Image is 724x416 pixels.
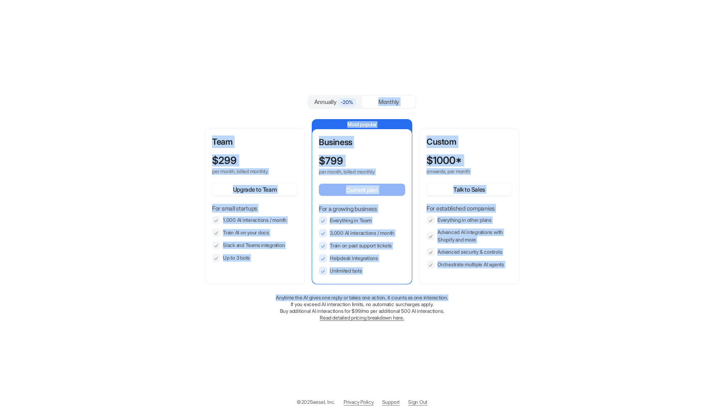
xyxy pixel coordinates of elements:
li: Orchestrate multiple AI agents [427,260,512,269]
span: Support [382,398,400,406]
p: $ 1000* [427,155,462,166]
p: For small startups [212,204,297,213]
p: Business [319,136,405,148]
li: Advanced security & controls [427,248,512,256]
p: Team [212,135,297,148]
p: For established companies [427,204,512,213]
li: 3,000 AI interactions / month [319,229,405,237]
p: Anytime the AI gives one reply or takes one action, it counts as one interaction. [204,294,520,301]
a: Privacy Policy [344,398,374,406]
button: Upgrade to Team [212,183,297,195]
li: Train on past support tickets [319,242,405,250]
button: Current plan [319,184,405,196]
li: 1,000 AI interactions / month [212,216,297,224]
li: Everything in Team [319,216,405,225]
p: If you exceed AI interaction limits, no automatic surcharges apply. [204,301,520,308]
p: Buy additional AI interactions for $99/mo per additional 500 AI interactions. [204,308,520,315]
li: Unlimited bots [319,267,405,275]
span: -20% [338,98,356,107]
li: Slack and Teams integration [212,241,297,250]
div: Monthly [362,96,416,108]
p: per month, billed monthly [319,169,390,175]
p: $ 799 [319,155,343,167]
li: Helpdesk integrations [319,254,405,263]
p: onwards, per month [427,168,497,175]
button: Talk to Sales [427,183,512,195]
a: Sign Out [408,398,427,406]
li: Up to 3 bots [212,254,297,262]
div: Annually [312,97,359,107]
a: Read detailed pricing breakdown here. [320,315,404,321]
p: $ 299 [212,155,237,166]
li: Everything in other plans [427,216,512,224]
p: Most popular [312,120,412,130]
p: For a growing business [319,204,405,213]
li: Advanced AI integrations with Shopify and more [427,229,512,244]
p: © 2025 eesel, Inc. [297,398,335,406]
p: per month, billed monthly [212,168,282,175]
p: Custom [427,135,512,148]
li: Train AI on your docs [212,229,297,237]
